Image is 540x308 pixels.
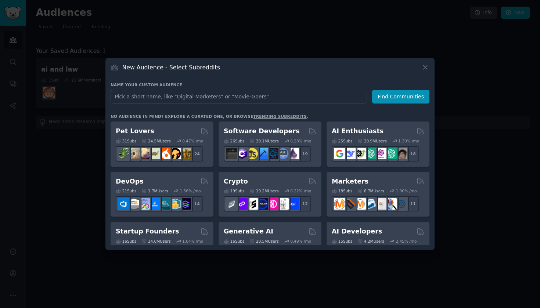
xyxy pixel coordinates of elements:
[111,82,429,87] h3: Name your custom audience
[372,90,429,104] button: Find Communities
[296,146,311,162] div: + 19
[122,64,220,71] h3: New Audience - Select Subreddits
[404,196,419,211] div: + 11
[149,148,160,159] img: turtle
[118,148,129,159] img: herpetology
[141,138,170,144] div: 24.5M Users
[138,198,150,210] img: Docker_DevOps
[290,188,311,193] div: 0.22 % /mo
[404,146,419,162] div: + 18
[224,138,244,144] div: 26 Sub s
[396,188,417,193] div: 1.00 % /mo
[396,148,407,159] img: ArtificalIntelligence
[182,239,203,244] div: 1.04 % /mo
[159,198,170,210] img: platformengineering
[396,198,407,210] img: OnlineMarketing
[180,188,201,193] div: 1.56 % /mo
[188,196,203,211] div: + 14
[249,138,278,144] div: 30.1M Users
[344,148,356,159] img: DeepSeek
[180,148,191,159] img: dogbreed
[290,239,311,244] div: 0.49 % /mo
[385,198,397,210] img: MarketingResearch
[332,239,352,244] div: 15 Sub s
[332,177,368,186] h2: Marketers
[332,127,384,136] h2: AI Enthusiasts
[224,188,244,193] div: 19 Sub s
[116,239,136,244] div: 16 Sub s
[398,138,419,144] div: 1.30 % /mo
[375,148,386,159] img: OpenAIDev
[277,198,289,210] img: CryptoNews
[111,114,308,119] div: No audience in mind? Explore a curated one, or browse .
[354,198,366,210] img: AskMarketing
[277,148,289,159] img: AskComputerScience
[332,138,352,144] div: 25 Sub s
[236,148,248,159] img: csharp
[128,148,140,159] img: ballpython
[188,146,203,162] div: + 24
[354,148,366,159] img: AItoolsCatalog
[141,239,170,244] div: 14.0M Users
[169,198,181,210] img: aws_cdk
[138,148,150,159] img: leopardgeckos
[396,239,417,244] div: 2.45 % /mo
[288,148,299,159] img: elixir
[182,138,203,144] div: 0.47 % /mo
[334,198,345,210] img: content_marketing
[116,188,136,193] div: 21 Sub s
[357,188,384,193] div: 6.7M Users
[246,198,258,210] img: ethstaker
[116,127,154,136] h2: Pet Lovers
[334,148,345,159] img: GoogleGeminiAI
[236,198,248,210] img: 0xPolygon
[296,196,311,211] div: + 12
[118,198,129,210] img: azuredevops
[226,198,237,210] img: ethfinance
[224,239,244,244] div: 16 Sub s
[246,148,258,159] img: learnjavascript
[357,239,384,244] div: 4.2M Users
[290,138,311,144] div: 0.28 % /mo
[375,198,386,210] img: googleads
[332,227,382,236] h2: AI Developers
[116,177,144,186] h2: DevOps
[224,227,273,236] h2: Generative AI
[159,148,170,159] img: cockatiel
[249,239,278,244] div: 20.5M Users
[224,177,248,186] h2: Crypto
[267,198,278,210] img: defiblockchain
[357,138,386,144] div: 20.9M Users
[365,198,376,210] img: Emailmarketing
[224,127,299,136] h2: Software Developers
[226,148,237,159] img: software
[128,198,140,210] img: AWS_Certified_Experts
[257,148,268,159] img: iOSProgramming
[257,198,268,210] img: web3
[141,188,168,193] div: 1.7M Users
[332,188,352,193] div: 18 Sub s
[116,138,136,144] div: 31 Sub s
[365,148,376,159] img: chatgpt_promptDesign
[267,148,278,159] img: reactnative
[149,198,160,210] img: DevOpsLinks
[116,227,179,236] h2: Startup Founders
[288,198,299,210] img: defi_
[169,148,181,159] img: PetAdvice
[249,188,278,193] div: 19.2M Users
[253,114,306,119] a: trending subreddits
[344,198,356,210] img: bigseo
[111,90,367,104] input: Pick a short name, like "Digital Marketers" or "Movie-Goers"
[180,198,191,210] img: PlatformEngineers
[385,148,397,159] img: chatgpt_prompts_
